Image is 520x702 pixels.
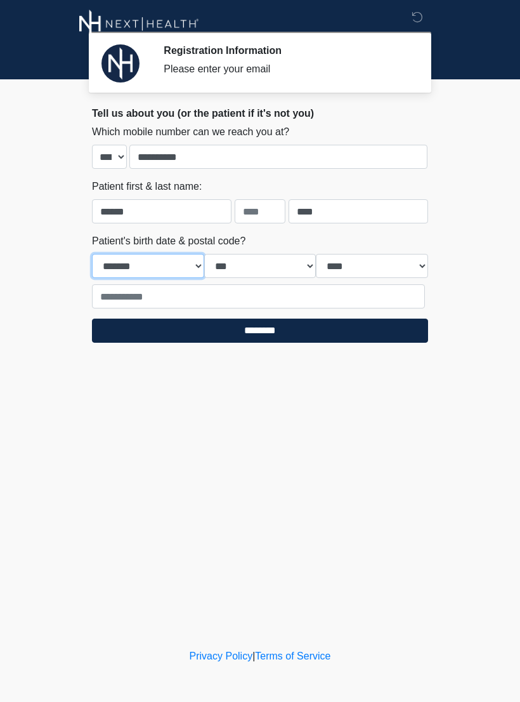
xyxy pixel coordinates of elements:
[255,651,330,661] a: Terms of Service
[252,651,255,661] a: |
[190,651,253,661] a: Privacy Policy
[92,124,289,140] label: Which mobile number can we reach you at?
[164,62,409,77] div: Please enter your email
[164,44,409,56] h2: Registration Information
[79,10,199,38] img: Next-Health Montecito Logo
[101,44,140,83] img: Agent Avatar
[92,107,428,119] h2: Tell us about you (or the patient if it's not you)
[92,179,202,194] label: Patient first & last name:
[92,234,245,249] label: Patient's birth date & postal code?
